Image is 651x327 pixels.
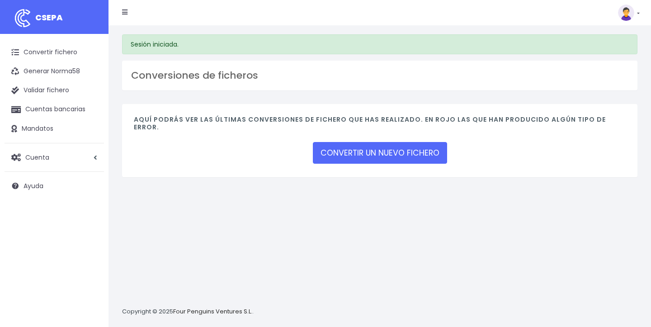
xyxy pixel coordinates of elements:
[5,100,104,119] a: Cuentas bancarias
[11,7,34,29] img: logo
[5,148,104,167] a: Cuenta
[313,142,447,164] a: CONVERTIR UN NUEVO FICHERO
[25,152,49,161] span: Cuenta
[35,12,63,23] span: CSEPA
[122,34,637,54] div: Sesión iniciada.
[5,62,104,81] a: Generar Norma58
[5,176,104,195] a: Ayuda
[173,307,252,316] a: Four Penguins Ventures S.L.
[618,5,634,21] img: profile
[134,116,626,136] h4: Aquí podrás ver las últimas conversiones de fichero que has realizado. En rojo las que han produc...
[24,181,43,190] span: Ayuda
[5,119,104,138] a: Mandatos
[122,307,254,317] p: Copyright © 2025 .
[131,70,628,81] h3: Conversiones de ficheros
[5,81,104,100] a: Validar fichero
[5,43,104,62] a: Convertir fichero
